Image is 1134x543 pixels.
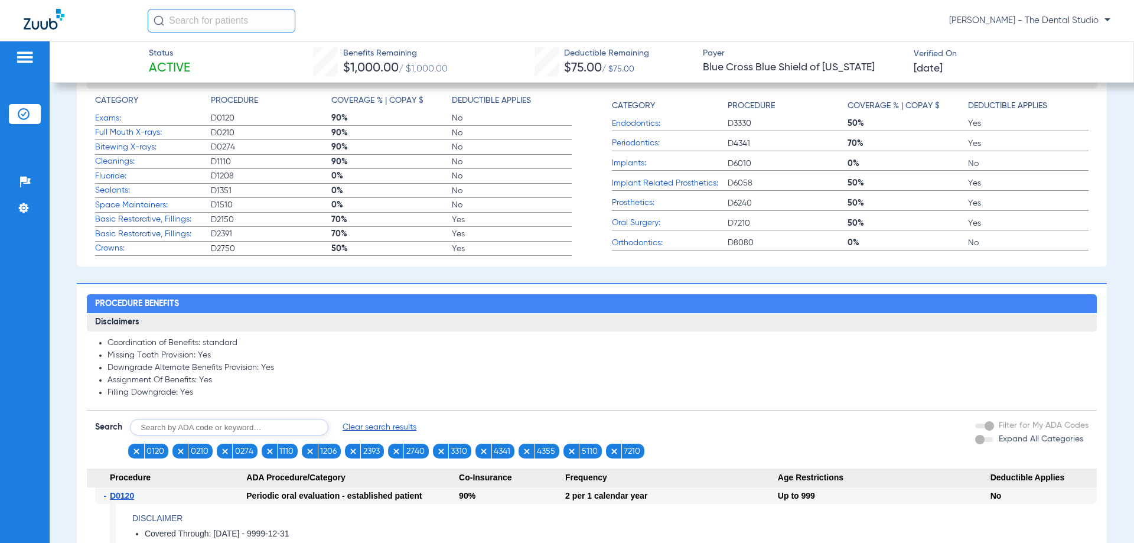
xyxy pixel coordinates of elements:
span: D6240 [728,197,848,209]
span: [PERSON_NAME] - The Dental Studio [949,15,1110,27]
app-breakdown-title: Deductible Applies [452,95,572,111]
span: 90% [331,141,452,153]
span: Yes [968,138,1089,149]
span: Yes [452,228,572,240]
span: 2740 [406,446,425,457]
span: Cleanings: [95,155,211,168]
img: hamburger-icon [15,50,34,64]
span: Basic Restorative, Fillings: [95,228,211,240]
span: 7210 [624,446,640,457]
span: 0120 [146,446,164,457]
span: 50% [848,197,968,209]
li: Missing Tooth Provision: Yes [107,350,1088,361]
span: D1351 [211,185,331,197]
span: $75.00 [564,62,602,74]
img: Search Icon [154,15,164,26]
app-breakdown-title: Procedure [728,95,848,116]
span: Clear search results [343,421,416,433]
span: 0274 [235,446,253,457]
app-breakdown-title: Coverage % | Copay $ [331,95,452,111]
span: D6010 [728,158,848,170]
span: Oral Surgery: [612,217,728,229]
span: Implant Related Prosthetics: [612,177,728,190]
h4: Procedure [728,100,775,112]
span: Verified On [914,48,1115,60]
span: [DATE] [914,61,943,76]
span: Space Maintainers: [95,199,211,212]
input: Search for patients [148,9,295,32]
span: D1110 [211,156,331,168]
span: 70% [848,138,968,149]
span: No [452,170,572,182]
app-breakdown-title: Coverage % | Copay $ [848,95,968,116]
span: D8080 [728,237,848,249]
span: No [452,127,572,139]
span: 50% [331,243,452,255]
span: No [452,199,572,211]
span: 70% [331,214,452,226]
span: 4355 [537,446,555,457]
span: 1206 [320,446,337,457]
span: No [452,185,572,197]
span: 50% [848,118,968,129]
h4: Procedure [211,95,258,107]
img: x.svg [523,447,531,456]
h2: Procedure Benefits [87,294,1096,313]
img: x.svg [480,447,488,456]
h3: Disclaimers [87,313,1096,332]
span: Endodontics: [612,118,728,130]
span: D0274 [211,141,331,153]
span: D4341 [728,138,848,149]
span: D2391 [211,228,331,240]
span: Active [149,60,190,77]
span: Crowns: [95,242,211,255]
span: D3330 [728,118,848,129]
span: Age Restrictions [778,469,990,487]
div: Periodic oral evaluation - established patient [246,487,459,504]
span: 50% [848,217,968,229]
span: Fluoride: [95,170,211,183]
app-breakdown-title: Category [612,95,728,116]
li: Covered Through: [DATE] - 9999-12-31 [145,529,1097,539]
span: Yes [968,118,1089,129]
span: No [452,156,572,168]
span: 3310 [451,446,467,457]
span: D7210 [728,217,848,229]
img: x.svg [392,447,400,456]
span: Blue Cross Blue Shield of [US_STATE] [703,60,904,75]
li: Filling Downgrade: Yes [107,388,1088,398]
li: Coordination of Benefits: standard [107,338,1088,349]
span: D6058 [728,177,848,189]
span: Deductible Remaining [564,47,649,60]
span: 90% [331,127,452,139]
span: / $1,000.00 [399,64,448,74]
span: 5110 [582,446,598,457]
span: Implants: [612,157,728,170]
span: 0% [331,185,452,197]
span: 0% [331,199,452,211]
img: x.svg [610,447,618,456]
img: x.svg [349,447,357,456]
img: x.svg [221,447,229,456]
div: Up to 999 [778,487,990,504]
label: Filter for My ADA Codes [996,420,1089,432]
h4: Coverage % | Copay $ [848,100,940,112]
span: Orthodontics: [612,237,728,249]
iframe: Chat Widget [1075,486,1134,543]
span: Deductible Applies [990,469,1097,487]
span: / $75.00 [602,65,634,73]
span: 0% [331,170,452,182]
span: Procedure [87,469,246,487]
img: x.svg [568,447,576,456]
span: 70% [331,228,452,240]
span: Co-Insurance [459,469,565,487]
img: x.svg [306,447,314,456]
app-breakdown-title: Procedure [211,95,331,111]
span: 1110 [279,446,294,457]
span: Sealants: [95,184,211,197]
span: 2393 [363,446,380,457]
span: No [968,158,1089,170]
span: Prosthetics: [612,197,728,209]
span: Basic Restorative, Fillings: [95,213,211,226]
